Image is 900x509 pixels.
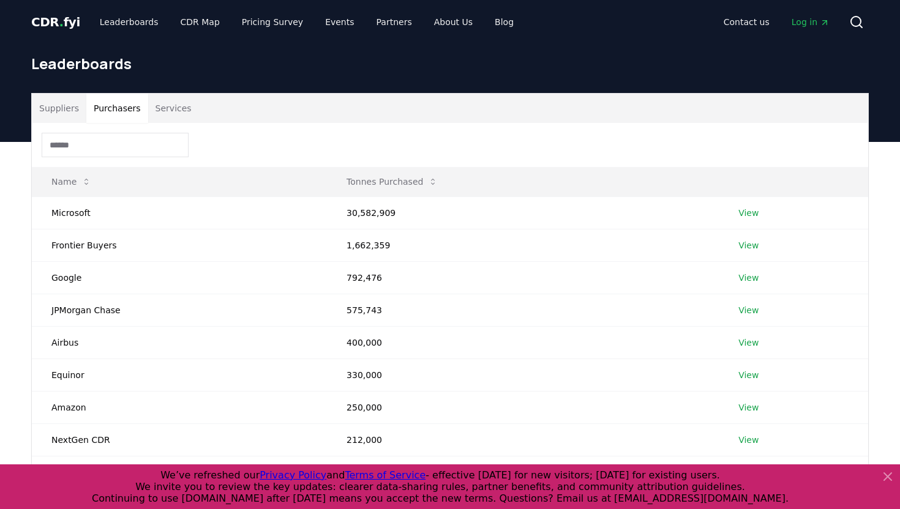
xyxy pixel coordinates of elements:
[782,11,839,33] a: Log in
[90,11,168,33] a: Leaderboards
[792,16,830,28] span: Log in
[148,94,199,123] button: Services
[42,169,101,194] button: Name
[32,94,86,123] button: Suppliers
[232,11,313,33] a: Pricing Survey
[327,229,719,261] td: 1,662,359
[32,261,327,294] td: Google
[32,456,327,488] td: BCG
[32,423,327,456] td: NextGen CDR
[315,11,364,33] a: Events
[738,304,759,316] a: View
[327,196,719,229] td: 30,582,909
[424,11,482,33] a: About Us
[337,169,448,194] button: Tonnes Purchased
[86,94,148,123] button: Purchasers
[327,359,719,391] td: 330,000
[327,326,719,359] td: 400,000
[32,326,327,359] td: Airbus
[738,401,759,414] a: View
[32,359,327,391] td: Equinor
[738,336,759,349] a: View
[32,229,327,261] td: Frontier Buyers
[31,54,869,73] h1: Leaderboards
[738,369,759,381] a: View
[327,391,719,423] td: 250,000
[32,196,327,229] td: Microsoft
[90,11,523,33] nav: Main
[738,207,759,219] a: View
[32,391,327,423] td: Amazon
[738,239,759,251] a: View
[714,11,839,33] nav: Main
[327,294,719,326] td: 575,743
[31,13,80,31] a: CDR.fyi
[327,261,719,294] td: 792,476
[327,423,719,456] td: 212,000
[714,11,779,33] a: Contact us
[32,294,327,326] td: JPMorgan Chase
[738,272,759,284] a: View
[171,11,230,33] a: CDR Map
[738,434,759,446] a: View
[367,11,422,33] a: Partners
[485,11,523,33] a: Blog
[31,15,80,29] span: CDR fyi
[59,15,64,29] span: .
[327,456,719,488] td: 209,882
